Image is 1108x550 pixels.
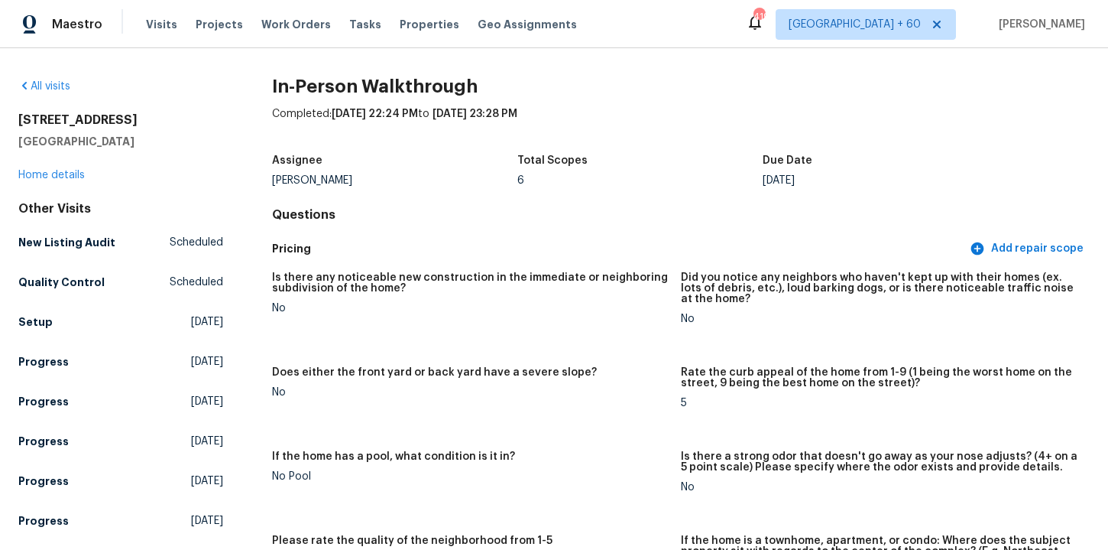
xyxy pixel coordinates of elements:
a: Setup[DATE] [18,308,223,336]
span: [DATE] [191,434,223,449]
div: Completed: to [272,106,1090,146]
h5: [GEOGRAPHIC_DATA] [18,134,223,149]
span: Add repair scope [973,239,1084,259]
h5: Rate the curb appeal of the home from 1-9 (1 being the worst home on the street, 9 being the best... [681,367,1077,389]
div: 6 [517,175,763,186]
div: [DATE] [763,175,1008,186]
div: No [681,314,1077,324]
span: Maestro [52,17,102,32]
span: Properties [400,17,459,32]
a: All visits [18,81,70,92]
h5: Progress [18,474,69,489]
a: Quality ControlScheduled [18,268,223,296]
h5: Does either the front yard or back yard have a severe slope? [272,367,597,378]
span: [GEOGRAPHIC_DATA] + 60 [789,17,921,32]
span: Work Orders [261,17,331,32]
div: [PERSON_NAME] [272,175,517,186]
h5: If the home has a pool, what condition is it in? [272,451,515,462]
h5: Progress [18,513,69,529]
h2: [STREET_ADDRESS] [18,112,223,128]
div: No [272,303,669,314]
a: Home details [18,170,85,181]
h5: New Listing Audit [18,235,115,250]
h5: Is there any noticeable new construction in the immediate or neighboring subdivision of the home? [272,272,669,294]
h5: Total Scopes [517,155,588,166]
div: 5 [681,398,1077,408]
div: No Pool [272,471,669,482]
h5: Progress [18,434,69,449]
span: Scheduled [170,275,223,290]
h5: Did you notice any neighbors who haven't kept up with their homes (ex. lots of debris, etc.), lou... [681,272,1077,304]
span: Projects [196,17,243,32]
h5: Please rate the quality of the neighborhood from 1-5 [272,535,552,546]
div: No [272,387,669,398]
a: New Listing AuditScheduled [18,229,223,256]
a: Progress[DATE] [18,388,223,415]
span: [DATE] [191,354,223,369]
div: 419 [753,9,764,24]
a: Progress[DATE] [18,428,223,455]
span: Tasks [349,19,381,30]
span: [DATE] [191,394,223,409]
h5: Setup [18,314,53,330]
span: [DATE] 22:24 PM [332,109,418,119]
a: Progress[DATE] [18,507,223,535]
a: Progress[DATE] [18,348,223,376]
h5: Due Date [763,155,812,166]
span: Scheduled [170,235,223,250]
h5: Is there a strong odor that doesn't go away as your nose adjusts? (4+ on a 5 point scale) Please ... [681,451,1077,473]
h4: Questions [272,207,1090,223]
span: [DATE] [191,314,223,330]
button: Add repair scope [967,235,1090,263]
h2: In-Person Walkthrough [272,79,1090,94]
span: [DATE] 23:28 PM [433,109,517,119]
div: No [681,482,1077,493]
h5: Progress [18,354,69,369]
div: Other Visits [18,201,223,216]
span: Geo Assignments [478,17,577,32]
span: [DATE] [191,513,223,529]
h5: Assignee [272,155,322,166]
h5: Pricing [272,241,967,257]
h5: Quality Control [18,275,105,290]
span: [PERSON_NAME] [993,17,1085,32]
span: Visits [146,17,177,32]
h5: Progress [18,394,69,409]
a: Progress[DATE] [18,467,223,495]
span: [DATE] [191,474,223,489]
